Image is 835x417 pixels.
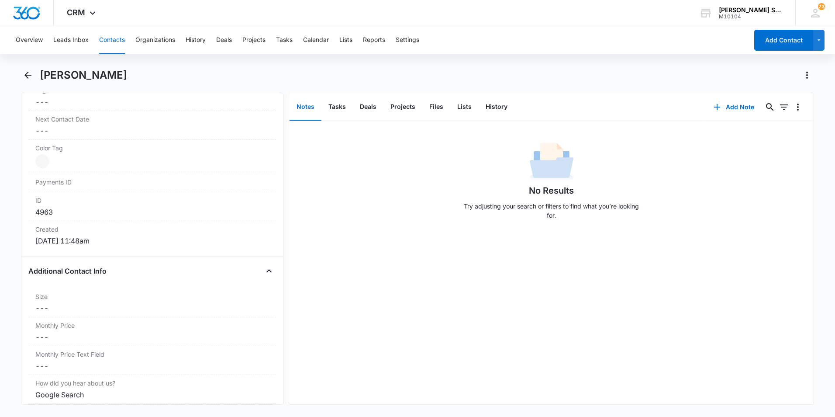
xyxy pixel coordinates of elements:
div: Tags--- [28,82,276,111]
button: Leads Inbox [53,26,89,54]
button: Overflow Menu [791,100,805,114]
button: Search... [763,100,777,114]
p: Try adjusting your search or filters to find what you’re looking for. [460,202,643,220]
button: Back [21,68,35,82]
div: Monthly Price--- [28,317,276,346]
button: Settings [396,26,419,54]
button: Reports [363,26,385,54]
div: account id [719,14,783,20]
button: Calendar [303,26,329,54]
img: No Data [530,140,573,184]
div: How did you hear about us?Google Search [28,375,276,404]
button: Organizations [135,26,175,54]
button: Deals [353,94,383,121]
button: Overview [16,26,43,54]
dt: ID [35,196,269,205]
dt: Payments ID [35,177,94,187]
div: notifications count [818,3,825,10]
div: Next Contact Date--- [28,111,276,140]
dd: --- [35,97,269,107]
button: Add Note [705,97,763,118]
button: Lists [450,94,479,121]
dd: --- [35,303,269,313]
div: Size--- [28,288,276,317]
button: Files [422,94,450,121]
button: Projects [242,26,266,54]
button: Close [262,264,276,278]
button: Lists [339,26,352,54]
label: Monthly Price [35,321,269,330]
button: Deals [216,26,232,54]
button: Contacts [99,26,125,54]
div: ID4963 [28,192,276,221]
label: Next Contact Date [35,115,269,124]
label: Size [35,292,269,301]
label: Color Tag [35,143,269,153]
label: How did you hear about us? [35,379,269,388]
div: Created[DATE] 11:48am [28,221,276,250]
button: Filters [777,100,791,114]
dd: --- [35,332,269,342]
button: History [186,26,206,54]
button: Notes [290,94,321,121]
button: Projects [383,94,422,121]
dd: --- [35,125,269,136]
h1: No Results [529,184,574,197]
div: Monthly Price Text Field--- [28,346,276,375]
span: CRM [67,8,85,17]
label: Monthly Price Text Field [35,350,269,359]
button: Add Contact [754,30,813,51]
span: 73 [818,3,825,10]
button: Tasks [276,26,293,54]
div: account name [719,7,783,14]
div: Payments ID [28,172,276,192]
dd: --- [35,361,269,371]
dd: [DATE] 11:48am [35,236,269,246]
dt: Created [35,225,269,234]
dd: 4963 [35,207,269,217]
div: Color Tag [28,140,276,172]
button: Tasks [321,94,353,121]
div: Google Search [35,389,269,400]
button: History [479,94,514,121]
h1: [PERSON_NAME] [40,69,127,82]
h4: Additional Contact Info [28,266,107,276]
button: Actions [800,68,814,82]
